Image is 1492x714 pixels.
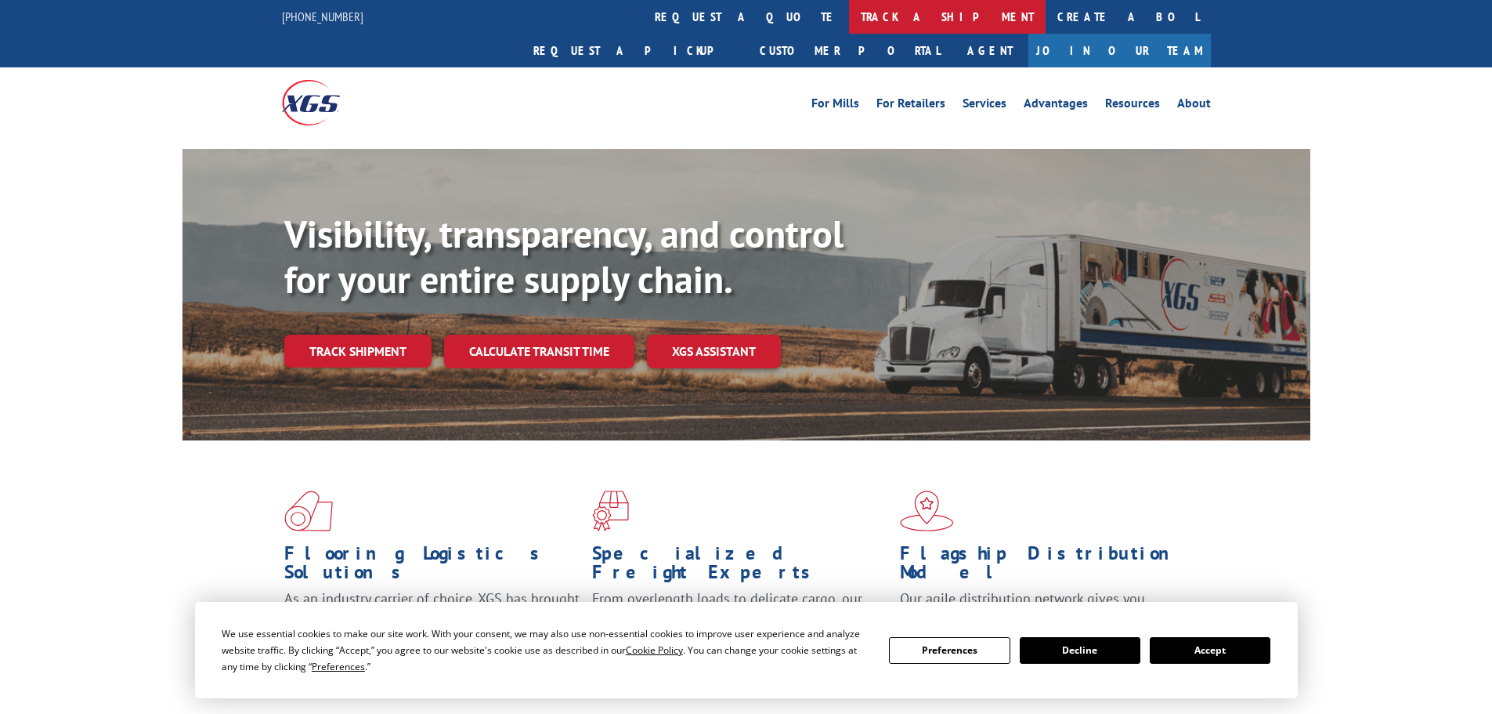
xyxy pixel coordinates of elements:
a: Advantages [1024,97,1088,114]
div: We use essential cookies to make our site work. With your consent, we may also use non-essential ... [222,625,870,675]
div: Cookie Consent Prompt [195,602,1298,698]
a: Calculate transit time [444,335,634,368]
p: From overlength loads to delicate cargo, our experienced staff knows the best way to move your fr... [592,589,888,659]
h1: Flooring Logistics Solutions [284,544,580,589]
a: Join Our Team [1028,34,1211,67]
a: Customer Portal [748,34,952,67]
h1: Flagship Distribution Model [900,544,1196,589]
img: xgs-icon-flagship-distribution-model-red [900,491,954,531]
h1: Specialized Freight Experts [592,544,888,589]
span: Our agile distribution network gives you nationwide inventory management on demand. [900,589,1188,626]
a: XGS ASSISTANT [647,335,781,368]
span: Preferences [312,660,365,673]
button: Decline [1020,637,1140,664]
a: For Mills [811,97,859,114]
img: xgs-icon-focused-on-flooring-red [592,491,629,531]
a: Resources [1105,97,1160,114]
a: Services [963,97,1006,114]
a: Track shipment [284,335,432,368]
span: Cookie Policy [626,643,683,657]
img: xgs-icon-total-supply-chain-intelligence-red [284,491,333,531]
button: Accept [1150,637,1270,664]
b: Visibility, transparency, and control for your entire supply chain. [284,209,844,303]
a: Agent [952,34,1028,67]
button: Preferences [889,637,1010,664]
span: As an industry carrier of choice, XGS has brought innovation and dedication to flooring logistics... [284,589,580,645]
a: [PHONE_NUMBER] [282,9,363,24]
a: Request a pickup [522,34,748,67]
a: For Retailers [876,97,945,114]
a: About [1177,97,1211,114]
